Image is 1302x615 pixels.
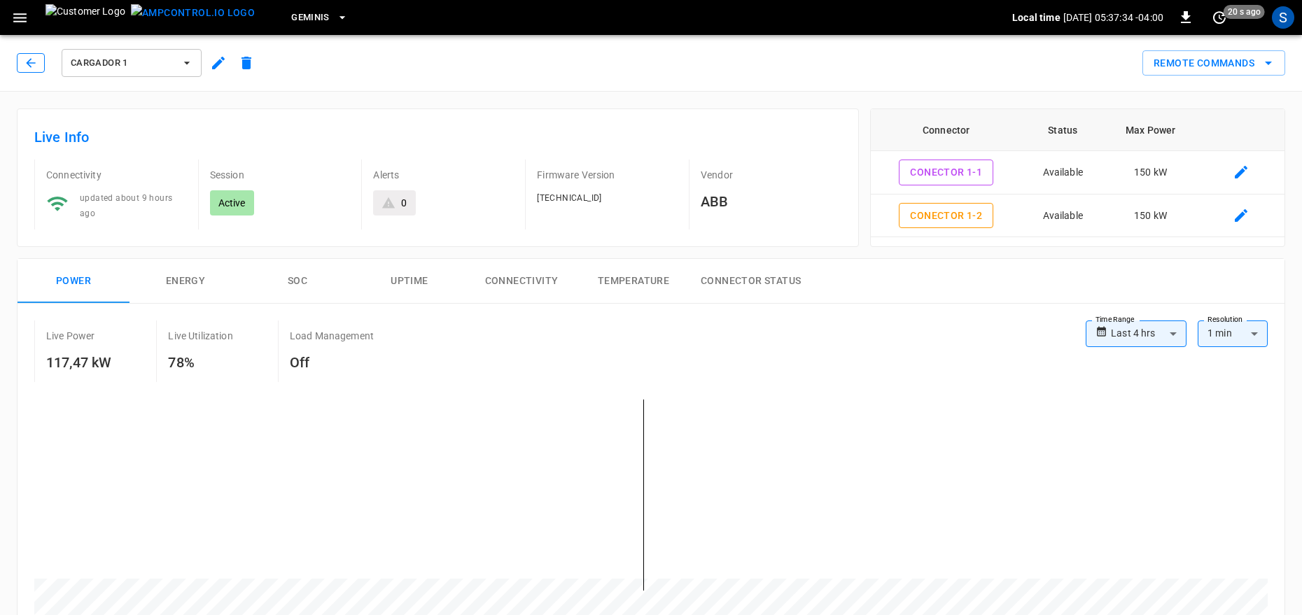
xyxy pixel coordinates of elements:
button: Uptime [353,259,465,304]
span: [TECHNICAL_ID] [537,193,602,203]
label: Resolution [1207,314,1242,325]
button: set refresh interval [1208,6,1231,29]
button: Energy [129,259,241,304]
td: 150 kW [1104,151,1198,195]
h6: 117,47 kW [46,351,111,374]
img: Customer Logo [45,4,125,31]
button: Conector 1-2 [899,203,993,229]
button: SOC [241,259,353,304]
td: 150 kW [1104,237,1198,281]
table: connector table [871,109,1284,323]
p: Alerts [373,168,514,182]
td: Available [1022,151,1104,195]
div: remote commands options [1142,50,1285,76]
p: Live Utilization [168,329,232,343]
button: Conector 1-1 [899,160,993,185]
th: Max Power [1104,109,1198,151]
span: Geminis [291,10,330,26]
td: 150 kW [1104,195,1198,238]
div: Last 4 hrs [1111,320,1186,347]
p: Vendor [701,168,841,182]
label: Time Range [1095,314,1135,325]
button: Power [17,259,129,304]
p: Connectivity [46,168,187,182]
button: Temperature [577,259,689,304]
div: profile-icon [1272,6,1294,29]
button: Remote Commands [1142,50,1285,76]
p: Load Management [290,329,374,343]
h6: 78% [168,351,232,374]
p: Active [218,196,246,210]
span: 20 s ago [1224,5,1265,19]
button: Connectivity [465,259,577,304]
th: Connector [871,109,1022,151]
div: 1 min [1198,320,1268,347]
td: Available [1022,195,1104,238]
div: 0 [401,196,407,210]
th: Status [1022,109,1104,151]
span: Cargador 1 [71,55,174,71]
p: Firmware Version [537,168,678,182]
button: Cargador 1 [62,49,202,77]
p: [DATE] 05:37:34 -04:00 [1063,10,1163,24]
p: Session [210,168,351,182]
span: updated about 9 hours ago [80,193,172,218]
td: Charging [1022,237,1104,281]
h6: ABB [701,190,841,213]
img: ampcontrol.io logo [131,4,255,22]
h6: Live Info [34,126,841,148]
p: Local time [1012,10,1060,24]
button: Geminis [286,4,353,31]
h6: Off [290,351,374,374]
button: Connector Status [689,259,812,304]
p: Live Power [46,329,95,343]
